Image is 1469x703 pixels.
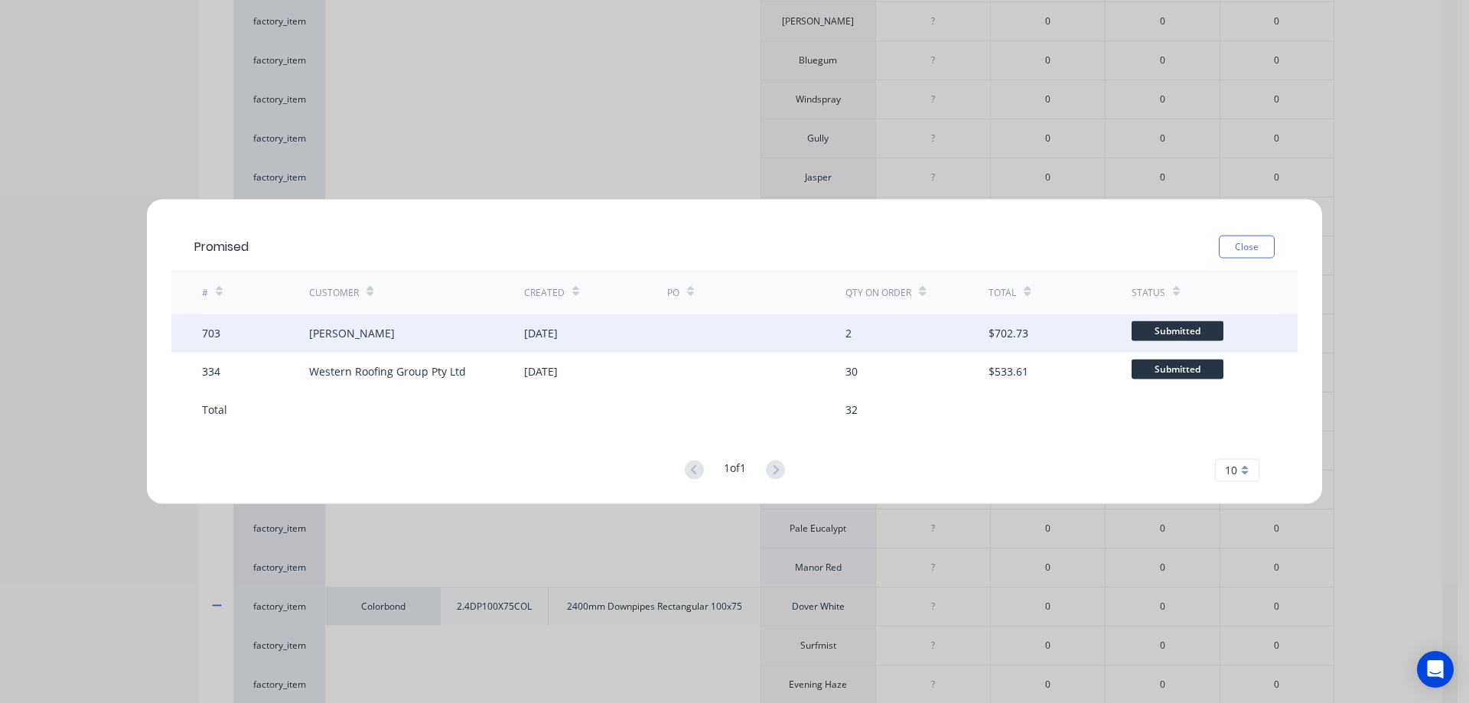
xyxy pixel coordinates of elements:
div: Open Intercom Messenger [1417,651,1454,688]
div: Created [524,286,565,300]
div: # [202,286,208,300]
div: 30 [845,363,858,379]
div: 32 [845,402,858,418]
div: PO [667,286,679,300]
span: Submitted [1132,321,1223,340]
div: [DATE] [524,363,558,379]
div: 703 [202,325,220,341]
span: Submitted [1132,360,1223,379]
div: 2 [845,325,852,341]
div: 1 of 1 [724,459,746,481]
div: Customer [309,286,359,300]
div: $533.61 [989,363,1028,379]
div: [DATE] [524,325,558,341]
div: Promised [194,237,249,255]
div: 334 [202,363,220,379]
div: Total [202,402,227,418]
div: $702.73 [989,325,1028,341]
div: Qty on order [845,286,911,300]
div: [PERSON_NAME] [309,325,395,341]
button: Close [1219,235,1275,258]
div: Total [989,286,1016,300]
span: 10 [1225,462,1237,478]
div: Status [1132,286,1165,300]
div: Western Roofing Group Pty Ltd [309,363,466,379]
